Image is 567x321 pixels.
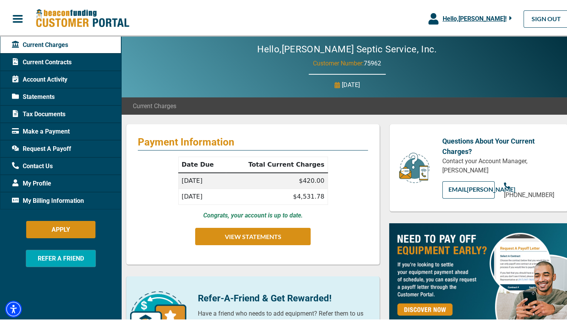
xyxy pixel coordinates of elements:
span: Hello, [PERSON_NAME] ! [442,13,506,21]
td: [DATE] [178,171,226,187]
img: customer-service.png [397,150,432,182]
img: Beacon Funding Customer Portal Logo [35,7,129,27]
span: Customer Number: [313,58,364,65]
span: Tax Documents [12,108,65,117]
span: Request A Payoff [12,143,71,152]
button: APPLY [26,219,95,237]
p: Questions About Your Current Charges? [442,134,556,155]
p: Refer-A-Friend & Get Rewarded! [198,290,368,304]
td: $420.00 [226,171,328,187]
span: [PHONE_NUMBER] [504,190,554,197]
span: Statements [12,91,55,100]
span: Current Charges [133,100,176,109]
span: Current Contracts [12,56,72,65]
span: My Billing Information [12,195,84,204]
span: Current Charges [12,39,68,48]
span: Account Activity [12,74,67,83]
h2: Hello, [PERSON_NAME] Septic Service, Inc. [234,42,460,53]
button: REFER A FRIEND [26,248,96,266]
a: EMAIL[PERSON_NAME] [442,180,495,197]
div: Accessibility Menu [5,299,22,316]
th: Date Due [178,155,226,172]
p: Congrats, your account is up to date. [203,209,303,219]
button: VIEW STATEMENTS [195,226,311,244]
p: [DATE] [342,79,360,88]
td: [DATE] [178,187,226,203]
td: $4,531.78 [226,187,328,203]
th: Total Current Charges [226,155,328,172]
span: 75962 [364,58,381,65]
p: Payment Information [138,134,368,147]
span: Contact Us [12,160,53,169]
span: My Profile [12,177,51,187]
p: Contact your Account Manager, [PERSON_NAME] [442,155,556,174]
span: Make a Payment [12,125,70,135]
a: [PHONE_NUMBER] [504,180,556,198]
